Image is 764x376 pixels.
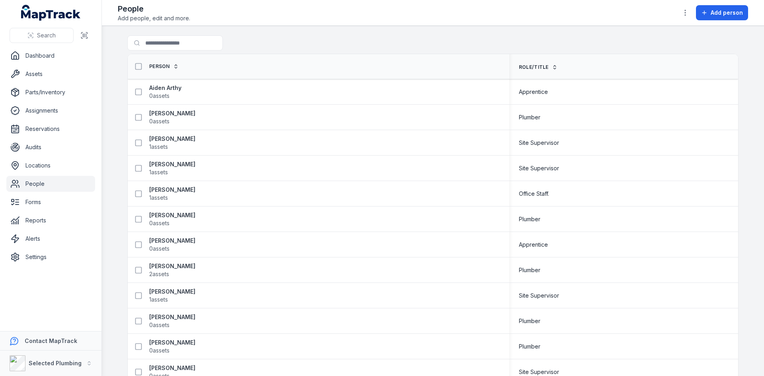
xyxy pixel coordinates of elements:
a: Forms [6,194,95,210]
span: Plumber [519,266,540,274]
strong: [PERSON_NAME] [149,313,195,321]
a: Locations [6,158,95,173]
span: Site Supervisor [519,139,559,147]
span: 0 assets [149,92,170,100]
strong: Selected Plumbing [29,360,82,366]
strong: [PERSON_NAME] [149,211,195,219]
a: Settings [6,249,95,265]
span: 0 assets [149,245,170,253]
span: 1 assets [149,143,168,151]
a: People [6,176,95,192]
span: Role/Title [519,64,549,70]
span: Person [149,63,170,70]
strong: Contact MapTrack [25,337,77,344]
button: Search [10,28,74,43]
span: 0 assets [149,321,170,329]
a: Aiden Arthy0assets [149,84,181,100]
button: Add person [696,5,748,20]
a: Alerts [6,231,95,247]
h2: People [118,3,190,14]
a: Assets [6,66,95,82]
span: Plumber [519,343,540,351]
a: [PERSON_NAME]0assets [149,211,195,227]
a: Reservations [6,121,95,137]
a: [PERSON_NAME]0assets [149,313,195,329]
strong: [PERSON_NAME] [149,288,195,296]
a: Person [149,63,179,70]
strong: Aiden Arthy [149,84,181,92]
a: MapTrack [21,5,81,21]
a: [PERSON_NAME]0assets [149,109,195,125]
a: Role/Title [519,64,557,70]
strong: [PERSON_NAME] [149,160,195,168]
span: Apprentice [519,241,548,249]
span: Apprentice [519,88,548,96]
span: Add person [711,9,743,17]
span: Plumber [519,317,540,325]
span: 1 assets [149,194,168,202]
strong: [PERSON_NAME] [149,135,195,143]
a: [PERSON_NAME]1assets [149,160,195,176]
span: Site Supervisor [519,292,559,300]
a: [PERSON_NAME]2assets [149,262,195,278]
span: Site Supervisor [519,368,559,376]
a: Dashboard [6,48,95,64]
span: Office Staff. [519,190,549,198]
span: 1 assets [149,168,168,176]
span: Plumber [519,113,540,121]
a: Reports [6,212,95,228]
strong: [PERSON_NAME] [149,109,195,117]
span: Plumber [519,215,540,223]
a: [PERSON_NAME]1assets [149,186,195,202]
strong: [PERSON_NAME] [149,186,195,194]
strong: [PERSON_NAME] [149,339,195,347]
strong: [PERSON_NAME] [149,262,195,270]
a: [PERSON_NAME]1assets [149,288,195,304]
span: 2 assets [149,270,169,278]
span: Site Supervisor [519,164,559,172]
span: 0 assets [149,117,170,125]
a: [PERSON_NAME]1assets [149,135,195,151]
a: Parts/Inventory [6,84,95,100]
span: 0 assets [149,219,170,227]
a: [PERSON_NAME]0assets [149,237,195,253]
strong: [PERSON_NAME] [149,237,195,245]
span: Search [37,31,56,39]
span: 0 assets [149,347,170,355]
span: Add people, edit and more. [118,14,190,22]
a: Assignments [6,103,95,119]
strong: [PERSON_NAME] [149,364,195,372]
a: [PERSON_NAME]0assets [149,339,195,355]
span: 1 assets [149,296,168,304]
a: Audits [6,139,95,155]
